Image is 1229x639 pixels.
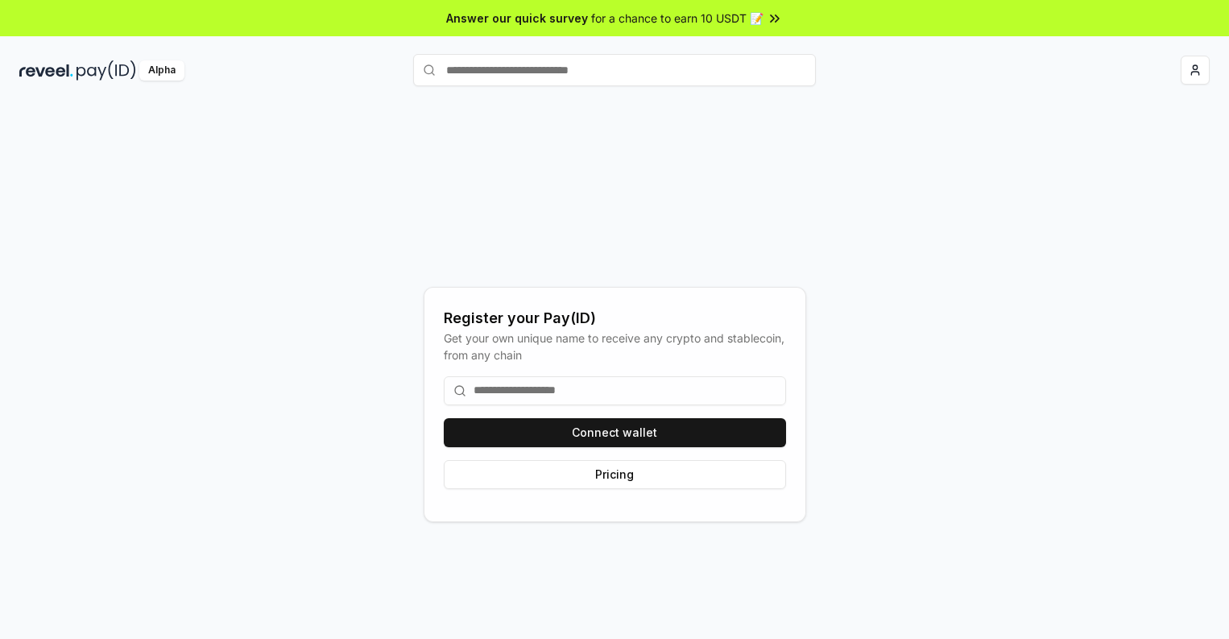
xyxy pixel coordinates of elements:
div: Register your Pay(ID) [444,307,786,330]
div: Get your own unique name to receive any crypto and stablecoin, from any chain [444,330,786,363]
button: Pricing [444,460,786,489]
span: Answer our quick survey [446,10,588,27]
img: reveel_dark [19,60,73,81]
span: for a chance to earn 10 USDT 📝 [591,10,763,27]
button: Connect wallet [444,418,786,447]
div: Alpha [139,60,184,81]
img: pay_id [77,60,136,81]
